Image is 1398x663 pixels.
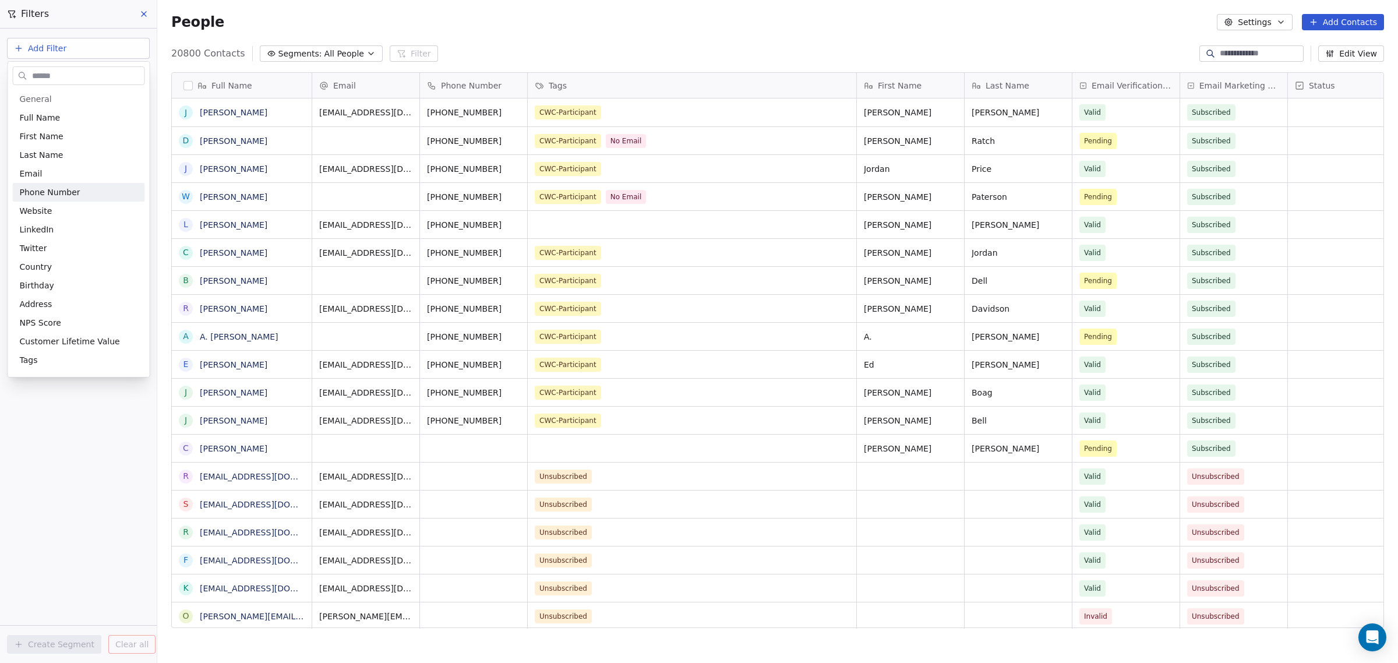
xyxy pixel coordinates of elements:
span: Twitter [20,242,47,254]
span: Tags [20,354,38,366]
span: First Name [20,131,63,142]
span: Customer Lifetime Value [20,336,120,347]
span: Website [20,205,52,217]
span: Address [20,298,52,310]
span: NPS Score [20,317,61,329]
span: Full Name [20,112,61,124]
span: Country [20,261,52,273]
span: Phone Number [20,186,80,198]
span: Last Name [20,149,63,161]
span: General [20,93,52,105]
span: LinkedIn [20,224,54,235]
span: Birthday [20,280,54,291]
span: Email [20,168,43,179]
